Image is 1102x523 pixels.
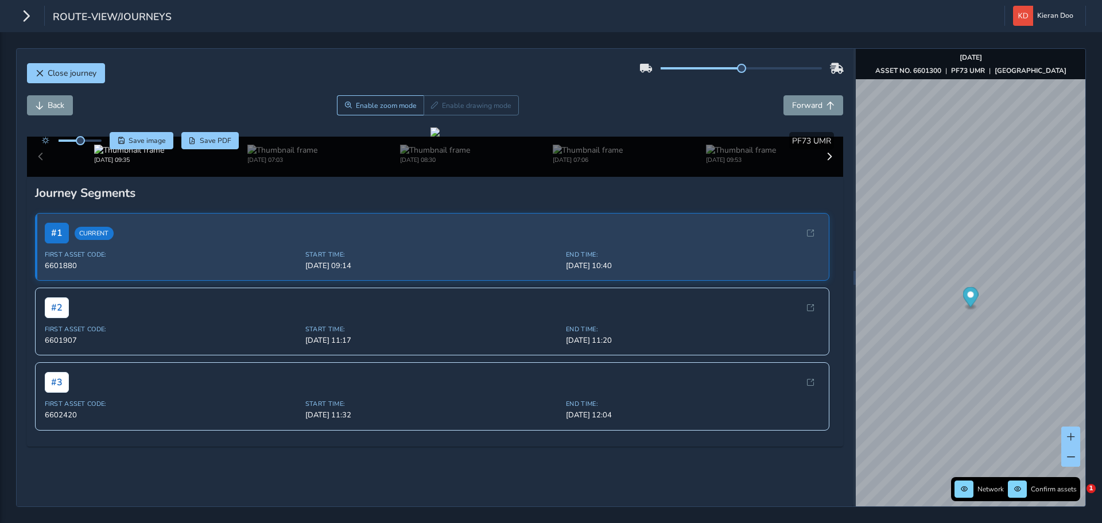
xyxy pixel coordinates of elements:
span: [DATE] 09:14 [305,261,559,271]
strong: PF73 UMR [951,66,985,75]
span: 6601880 [45,261,298,271]
span: [DATE] 12:04 [566,410,820,420]
span: # 3 [45,372,69,393]
span: [DATE] 10:40 [566,261,820,271]
span: End Time: [566,250,820,259]
span: Save image [129,136,166,145]
span: End Time: [566,400,820,408]
span: Start Time: [305,250,559,259]
span: Close journey [48,68,96,79]
span: Forward [792,100,822,111]
span: Network [977,485,1004,494]
iframe: Intercom live chat [1063,484,1091,512]
span: Save PDF [200,136,231,145]
strong: [DATE] [960,53,982,62]
span: PF73 UMR [792,135,831,146]
div: | | [875,66,1066,75]
button: Forward [783,95,843,115]
div: [DATE] 07:06 [553,156,623,164]
button: Back [27,95,73,115]
span: [DATE] 11:20 [566,335,820,346]
span: [DATE] 11:17 [305,335,559,346]
button: Close journey [27,63,105,83]
img: Thumbnail frame [553,145,623,156]
strong: ASSET NO. 6601300 [875,66,941,75]
span: First Asset Code: [45,250,298,259]
span: Confirm assets [1031,485,1077,494]
span: # 2 [45,297,69,318]
div: [DATE] 08:30 [400,156,470,164]
div: [DATE] 09:35 [94,156,164,164]
span: First Asset Code: [45,325,298,334]
div: [DATE] 09:53 [706,156,776,164]
span: End Time: [566,325,820,334]
div: [DATE] 07:03 [247,156,317,164]
span: First Asset Code: [45,400,298,408]
span: 6602420 [45,410,298,420]
span: [DATE] 11:32 [305,410,559,420]
span: Start Time: [305,325,559,334]
img: Thumbnail frame [400,145,470,156]
img: Thumbnail frame [706,145,776,156]
strong: [GEOGRAPHIC_DATA] [995,66,1066,75]
img: diamond-layout [1013,6,1033,26]
div: Map marker [963,287,978,311]
img: Thumbnail frame [94,145,164,156]
span: Current [75,227,114,240]
span: route-view/journeys [53,10,172,26]
button: PDF [181,132,239,149]
button: Zoom [337,95,424,115]
img: Thumbnail frame [247,145,317,156]
span: Start Time: [305,400,559,408]
div: Journey Segments [35,185,836,201]
span: Back [48,100,64,111]
span: Enable zoom mode [356,101,417,110]
span: 6601907 [45,335,298,346]
span: Kieran Doo [1037,6,1073,26]
span: 1 [1087,484,1096,493]
button: Save [110,132,173,149]
button: Kieran Doo [1013,6,1077,26]
span: # 1 [45,223,69,243]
